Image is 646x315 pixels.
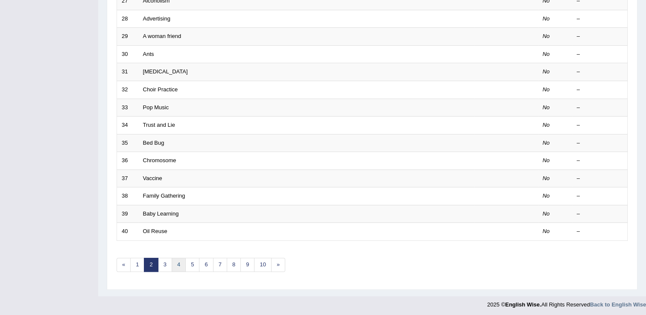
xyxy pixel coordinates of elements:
em: No [543,122,550,128]
td: 36 [117,152,138,170]
a: » [271,258,285,272]
a: Baby Learning [143,210,179,217]
a: 4 [172,258,186,272]
a: 8 [227,258,241,272]
a: Vaccine [143,175,162,181]
em: No [543,68,550,75]
a: Back to English Wise [590,301,646,308]
a: A woman friend [143,33,181,39]
div: – [577,192,623,200]
div: – [577,227,623,236]
em: No [543,192,550,199]
td: 38 [117,187,138,205]
td: 32 [117,81,138,99]
div: – [577,104,623,112]
a: Trust and Lie [143,122,175,128]
td: 28 [117,10,138,28]
em: No [543,228,550,234]
a: Family Gathering [143,192,185,199]
div: – [577,210,623,218]
a: 7 [213,258,227,272]
a: 3 [158,258,172,272]
a: Choir Practice [143,86,178,93]
div: – [577,32,623,41]
div: – [577,157,623,165]
div: – [577,139,623,147]
em: No [543,33,550,39]
td: 37 [117,169,138,187]
a: Oil Reuse [143,228,167,234]
a: « [117,258,131,272]
td: 31 [117,63,138,81]
em: No [543,157,550,163]
td: 34 [117,117,138,134]
strong: English Wise. [505,301,541,308]
div: – [577,121,623,129]
a: 9 [240,258,254,272]
em: No [543,86,550,93]
td: 29 [117,28,138,46]
a: [MEDICAL_DATA] [143,68,188,75]
em: No [543,210,550,217]
a: Pop Music [143,104,169,111]
em: No [543,140,550,146]
div: 2025 © All Rights Reserved [487,296,646,309]
em: No [543,51,550,57]
a: 10 [254,258,271,272]
em: No [543,15,550,22]
em: No [543,104,550,111]
a: Ants [143,51,154,57]
a: 2 [144,258,158,272]
a: 1 [130,258,144,272]
td: 40 [117,223,138,241]
td: 30 [117,45,138,63]
a: Bed Bug [143,140,164,146]
a: 6 [199,258,213,272]
div: – [577,15,623,23]
td: 35 [117,134,138,152]
div: – [577,175,623,183]
div: – [577,68,623,76]
div: – [577,50,623,58]
a: Advertising [143,15,170,22]
a: 5 [185,258,199,272]
em: No [543,175,550,181]
td: 33 [117,99,138,117]
a: Chromosome [143,157,176,163]
td: 39 [117,205,138,223]
div: – [577,86,623,94]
